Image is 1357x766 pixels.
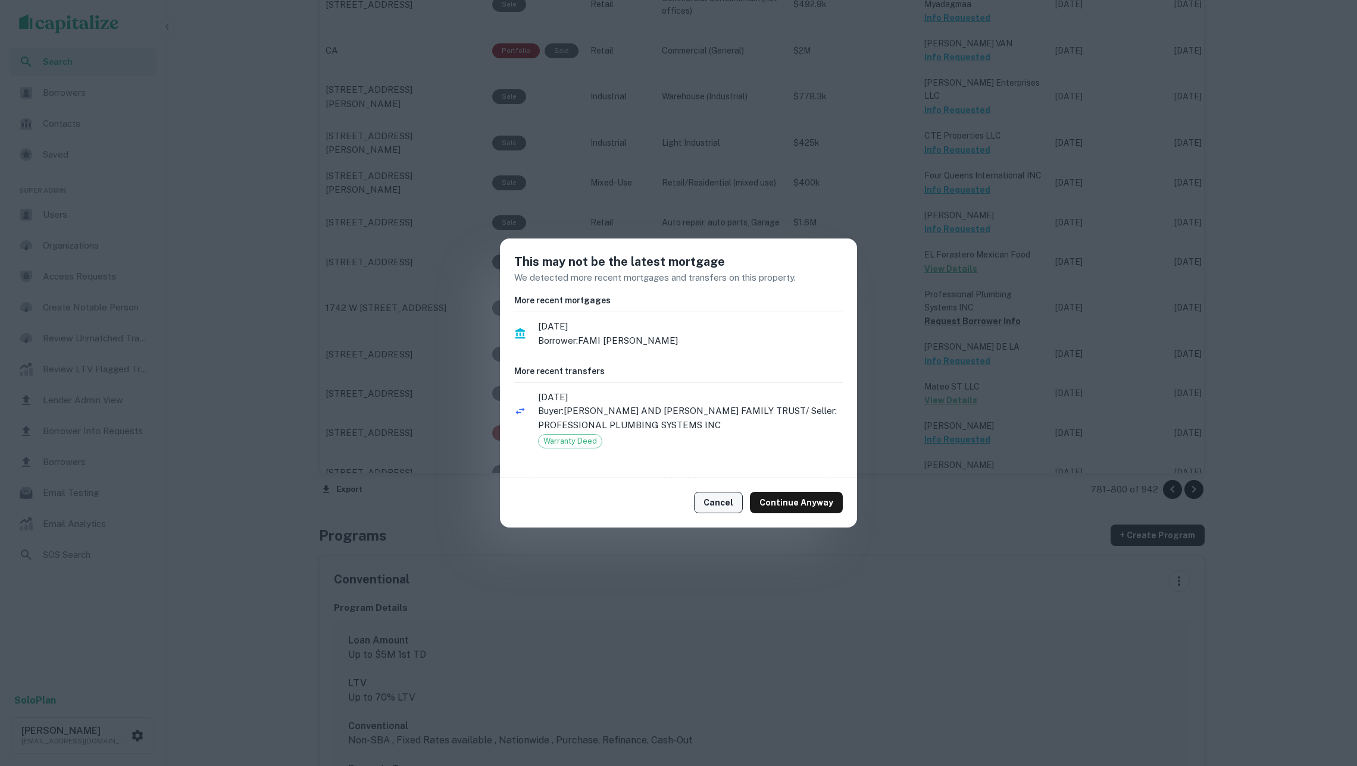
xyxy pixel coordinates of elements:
[514,271,843,285] p: We detected more recent mortgages and transfers on this property.
[1297,671,1357,728] iframe: Chat Widget
[514,253,843,271] h5: This may not be the latest mortgage
[539,435,602,447] span: Warranty Deed
[538,404,843,432] p: Buyer: [PERSON_NAME] AND [PERSON_NAME] FAMILY TRUST / Seller: PROFESSIONAL PLUMBING SYSTEMS INC
[514,294,843,307] h6: More recent mortgages
[694,492,743,513] button: Cancel
[538,319,843,334] span: [DATE]
[538,434,602,448] div: Warranty Deed
[538,334,843,348] p: Borrower: FAMI [PERSON_NAME]
[538,390,843,404] span: [DATE]
[514,365,843,378] h6: More recent transfers
[750,492,843,513] button: Continue Anyway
